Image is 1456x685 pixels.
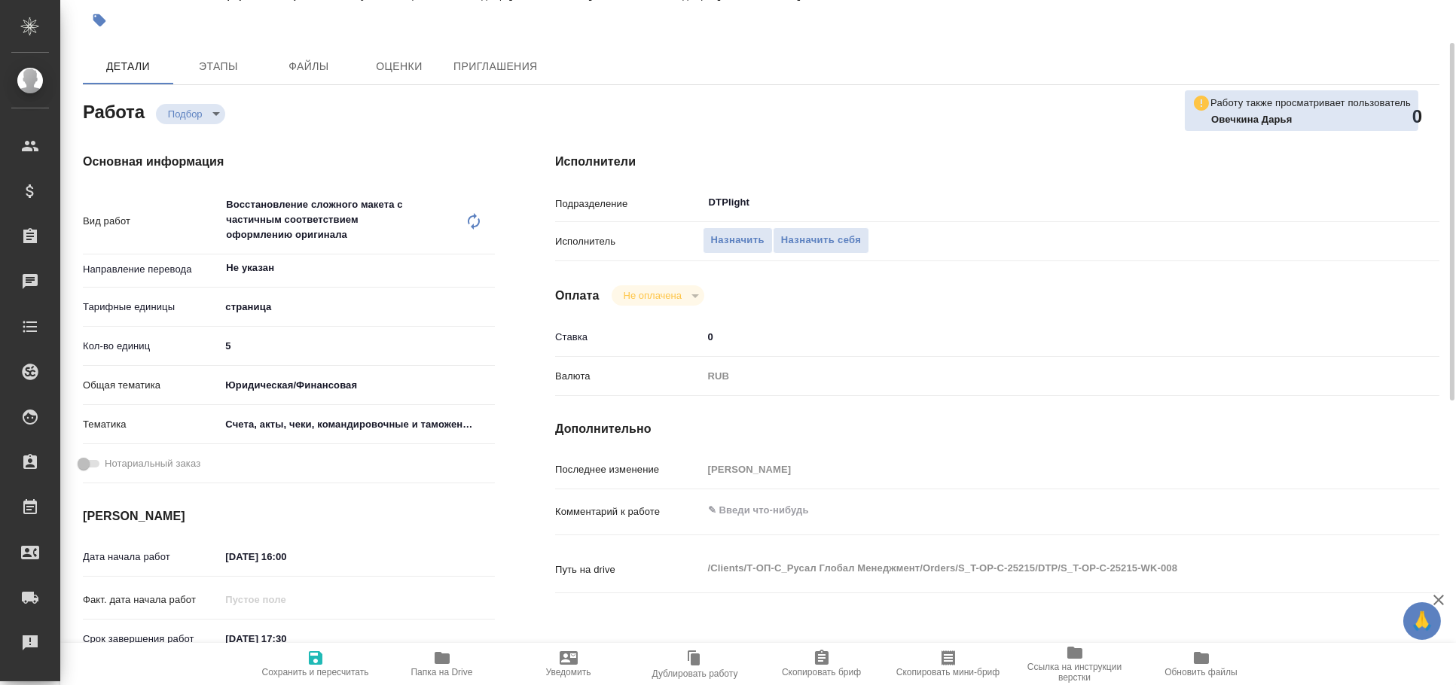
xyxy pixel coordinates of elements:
[759,643,885,685] button: Скопировать бриф
[505,643,632,685] button: Уведомить
[83,262,220,277] p: Направление перевода
[220,546,352,568] input: ✎ Введи что-нибудь
[220,373,495,398] div: Юридическая/Финансовая
[83,550,220,565] p: Дата начала работ
[220,628,352,650] input: ✎ Введи что-нибудь
[1210,96,1411,111] p: Работу также просматривает пользователь
[555,462,703,477] p: Последнее изменение
[83,592,220,607] p: Факт. дата начала работ
[262,667,369,677] span: Сохранить и пересчитать
[1012,643,1138,685] button: Ссылка на инструкции верстки
[652,668,738,679] span: Дублировать работу
[83,300,220,315] p: Тарифные единицы
[703,227,773,254] button: Назначить
[1211,112,1411,127] p: Овечкина Дарья
[83,153,495,171] h4: Основная информация
[83,97,145,124] h2: Работа
[555,153,1439,171] h4: Исполнители
[105,456,200,471] span: Нотариальный заказ
[273,57,345,76] span: Файлы
[453,57,538,76] span: Приглашения
[555,234,703,249] p: Исполнитель
[220,589,352,610] input: Пустое поле
[92,57,164,76] span: Детали
[156,104,225,124] div: Подбор
[83,417,220,432] p: Тематика
[773,227,869,254] button: Назначить себя
[220,335,495,357] input: ✎ Введи что-нибудь
[703,326,1366,348] input: ✎ Введи что-нибудь
[632,643,759,685] button: Дублировать работу
[711,232,765,249] span: Назначить
[555,420,1439,438] h4: Дополнительно
[83,632,220,647] p: Срок завершения работ
[781,232,861,249] span: Назначить себя
[1403,602,1441,640] button: 🙏
[896,667,1000,677] span: Скопировать мини-бриф
[555,369,703,384] p: Валюта
[1021,662,1129,683] span: Ссылка на инструкции верстки
[555,504,703,519] p: Комментарий к работе
[83,4,116,37] button: Добавить тэг
[83,507,495,525] h4: [PERSON_NAME]
[612,285,704,306] div: Подбор
[83,378,220,393] p: Общая тематика
[555,196,703,212] p: Подразделение
[363,57,435,76] span: Оценки
[379,643,505,685] button: Папка на Drive
[163,108,207,120] button: Подбор
[1357,201,1360,204] button: Open
[885,643,1012,685] button: Скопировать мини-бриф
[555,562,703,577] p: Путь на drive
[546,667,591,677] span: Уведомить
[703,364,1366,389] div: RUB
[83,214,220,229] p: Вид работ
[411,667,473,677] span: Папка на Drive
[555,287,600,305] h4: Оплата
[782,667,861,677] span: Скопировать бриф
[703,458,1366,480] input: Пустое поле
[182,57,255,76] span: Этапы
[1409,605,1435,637] span: 🙏
[220,412,495,437] div: Счета, акты, чеки, командировочные и таможенные документы
[220,294,495,320] div: страница
[1211,114,1292,125] b: Овечкина Дарья
[619,289,686,302] button: Не оплачена
[487,266,490,269] button: Open
[1164,667,1238,677] span: Обновить файлы
[703,556,1366,581] textarea: /Clients/Т-ОП-С_Русал Глобал Менеджмент/Orders/S_T-OP-C-25215/DTP/S_T-OP-C-25215-WK-008
[252,643,379,685] button: Сохранить и пересчитать
[1138,643,1265,685] button: Обновить файлы
[555,330,703,345] p: Ставка
[83,339,220,354] p: Кол-во единиц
